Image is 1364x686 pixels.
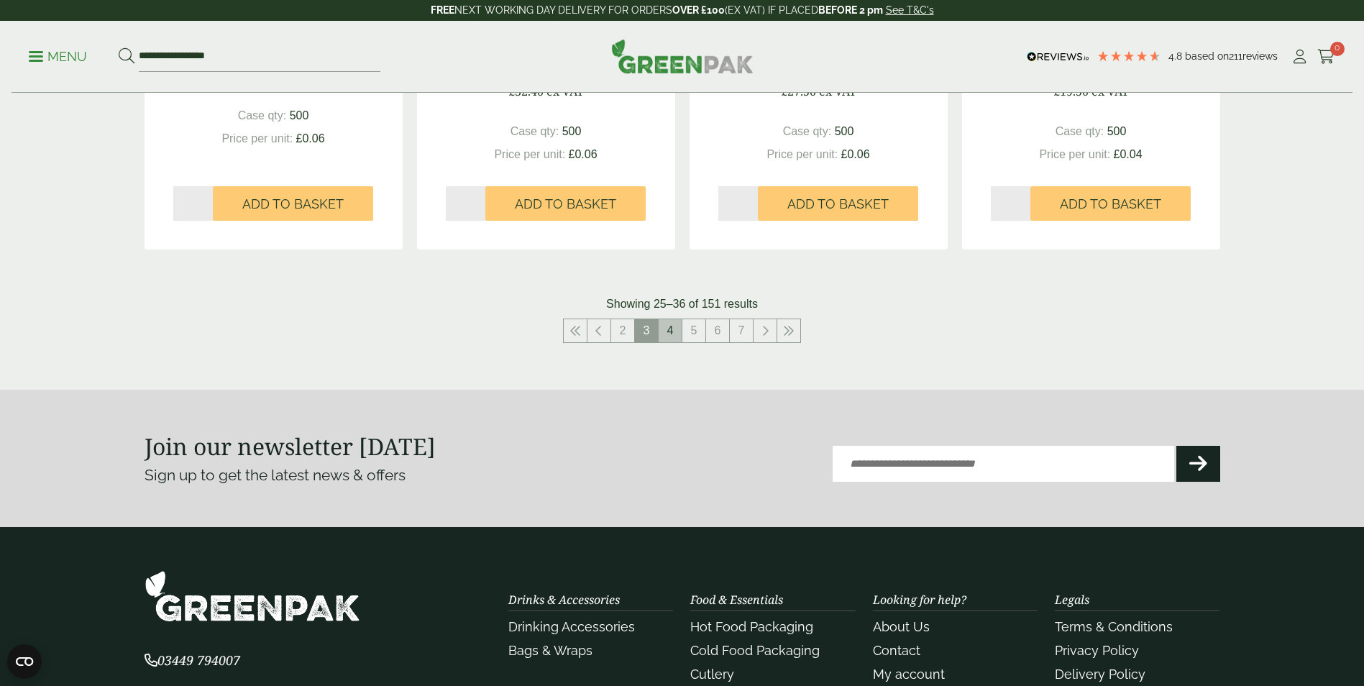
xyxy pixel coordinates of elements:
[290,109,309,122] span: 500
[1242,50,1278,62] span: reviews
[886,4,934,16] a: See T&C's
[781,83,816,99] span: £27.50
[835,125,854,137] span: 500
[818,4,883,16] strong: BEFORE 2 pm
[145,464,628,487] p: Sign up to get the latest news & offers
[682,319,705,342] a: 5
[841,148,870,160] span: £0.06
[508,83,544,99] span: £32.40
[145,431,436,462] strong: Join our newsletter [DATE]
[1185,50,1229,62] span: Based on
[1027,52,1089,62] img: REVIEWS.io
[569,148,598,160] span: £0.06
[706,319,729,342] a: 6
[511,125,559,137] span: Case qty:
[787,196,889,212] span: Add to Basket
[1107,125,1127,137] span: 500
[659,319,682,342] a: 4
[1055,643,1139,658] a: Privacy Policy
[1055,619,1173,634] a: Terms & Conditions
[1291,50,1309,64] i: My Account
[1056,125,1104,137] span: Case qty:
[730,319,753,342] a: 7
[690,619,813,634] a: Hot Food Packaging
[672,4,725,16] strong: OVER £100
[508,643,592,658] a: Bags & Wraps
[611,39,754,73] img: GreenPak Supplies
[766,148,838,160] span: Price per unit:
[1091,83,1129,99] span: ex VAT
[1330,42,1345,56] span: 0
[242,196,344,212] span: Add to Basket
[1317,46,1335,68] a: 0
[758,186,918,221] button: Add to Basket
[1317,50,1335,64] i: Cart
[873,667,945,682] a: My account
[611,319,634,342] a: 2
[238,109,287,122] span: Case qty:
[690,667,734,682] a: Cutlery
[819,83,856,99] span: ex VAT
[635,319,658,342] span: 3
[1055,667,1145,682] a: Delivery Policy
[873,619,930,634] a: About Us
[515,196,616,212] span: Add to Basket
[562,125,582,137] span: 500
[1039,148,1110,160] span: Price per unit:
[873,643,920,658] a: Contact
[221,132,293,145] span: Price per unit:
[213,186,373,221] button: Add to Basket
[7,644,42,679] button: Open CMP widget
[145,570,360,623] img: GreenPak Supplies
[1229,50,1242,62] span: 211
[546,83,584,99] span: ex VAT
[431,4,454,16] strong: FREE
[494,148,565,160] span: Price per unit:
[1030,186,1191,221] button: Add to Basket
[1114,148,1143,160] span: £0.04
[296,132,325,145] span: £0.06
[690,643,820,658] a: Cold Food Packaging
[783,125,832,137] span: Case qty:
[485,186,646,221] button: Add to Basket
[1168,50,1185,62] span: 4.8
[1097,50,1161,63] div: 4.79 Stars
[1060,196,1161,212] span: Add to Basket
[145,654,240,668] a: 03449 794007
[606,296,758,313] p: Showing 25–36 of 151 results
[1053,83,1089,99] span: £19.50
[29,48,87,65] p: Menu
[508,619,635,634] a: Drinking Accessories
[145,651,240,669] span: 03449 794007
[29,48,87,63] a: Menu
